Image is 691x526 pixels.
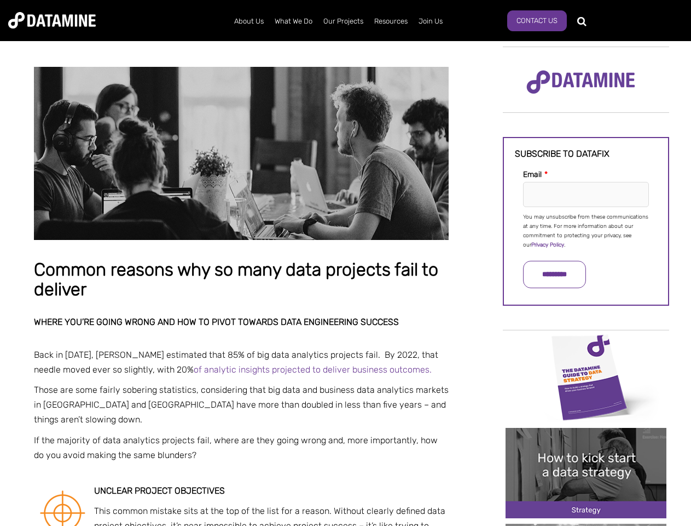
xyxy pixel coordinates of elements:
a: Contact Us [507,10,567,31]
a: About Us [229,7,269,36]
p: If the majority of data analytics projects fail, where are they going wrong and, more importantly... [34,433,449,462]
strong: Unclear project objectives [94,485,225,496]
img: Common reasons why so many data projects fail to deliver [34,67,449,240]
h1: Common reasons why so many data projects fail to deliver [34,260,449,299]
img: Data Strategy Cover thumbnail [506,331,666,422]
a: Our Projects [318,7,369,36]
span: Email [523,170,542,179]
img: Datamine [8,12,96,28]
p: You may unsubscribe from these communications at any time. For more information about our commitm... [523,213,649,250]
h2: Where you’re going wrong and how to pivot towards data engineering success [34,317,449,327]
h3: Subscribe to datafix [515,149,657,159]
p: Back in [DATE], [PERSON_NAME] estimated that 85% of big data analytics projects fail. By 2022, th... [34,347,449,377]
a: Join Us [413,7,448,36]
p: Those are some fairly sobering statistics, considering that big data and business data analytics ... [34,382,449,427]
a: Resources [369,7,413,36]
a: What We Do [269,7,318,36]
img: 20241212 How to kick start a data strategy-2 [506,428,666,518]
a: Privacy Policy [531,242,564,248]
a: of analytic insights projected to deliver business outcomes. [194,364,432,375]
img: Datamine Logo No Strapline - Purple [519,63,642,101]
